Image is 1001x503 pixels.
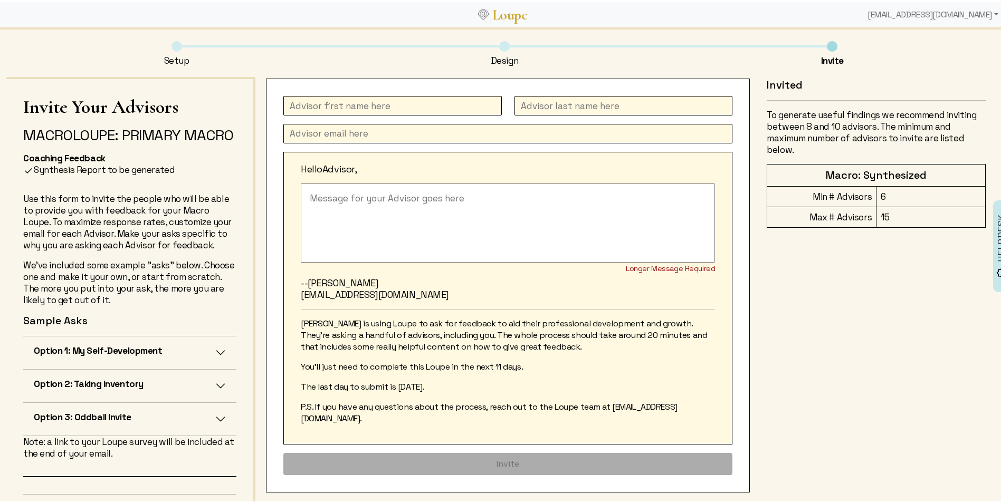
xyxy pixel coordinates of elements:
[301,275,715,298] p: --[PERSON_NAME] [EMAIL_ADDRESS][DOMAIN_NAME]
[301,316,715,351] p: [PERSON_NAME] is using Loupe to ask for feedback to aid their professional development and growth...
[34,409,131,421] h5: Option 3: Oddball Invite
[821,53,844,64] div: Invite
[491,53,518,64] div: Design
[489,3,531,23] a: Loupe
[34,376,144,388] h5: Option 2: Taking Inventory
[301,379,715,391] p: The last day to submit is [DATE].
[767,107,986,153] p: To generate useful findings we recommend inviting between 8 and 10 advisors. The minimum and maxi...
[23,94,236,115] h1: Invite Your Advisors
[23,401,236,433] button: Option 3: Oddball Invite
[23,191,236,249] p: Use this form to invite the people who will be able to provide you with feedback for your Macro L...
[876,205,986,226] td: 15
[301,359,715,371] p: You’ll just need to complete this Loupe in the next 11 days.
[283,122,732,141] input: Advisor email here
[478,7,489,18] img: Loupe Logo
[23,334,236,367] button: Option 1: My Self-Development
[23,123,73,142] span: Macro
[34,343,163,354] h5: Option 1: My Self-Development
[514,94,733,113] input: Advisor last name here
[301,161,715,173] p: Hello Advisor,
[23,367,236,400] button: Option 2: Taking Inventory
[771,167,981,180] h4: Macro: Synthesized
[283,94,502,113] input: Advisor first name here
[23,257,236,304] p: We've included some example "asks" below. Choose one and make it your own, or start from scratch....
[23,434,236,457] p: Note: a link to your Loupe survey will be included at the end of your email.
[23,163,34,174] img: FFFF
[23,312,236,325] h4: Sample Asks
[767,205,876,226] td: Max # Advisors
[164,53,189,64] div: Setup
[23,150,236,162] div: Coaching Feedback
[767,76,986,90] h4: Invited
[876,185,986,205] td: 6
[301,399,715,422] p: P.S. If you have any questions about the process, reach out to the Loupe team at [EMAIL_ADDRESS][...
[767,185,876,205] td: Min # Advisors
[23,124,236,142] div: Loupe: Primary Macro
